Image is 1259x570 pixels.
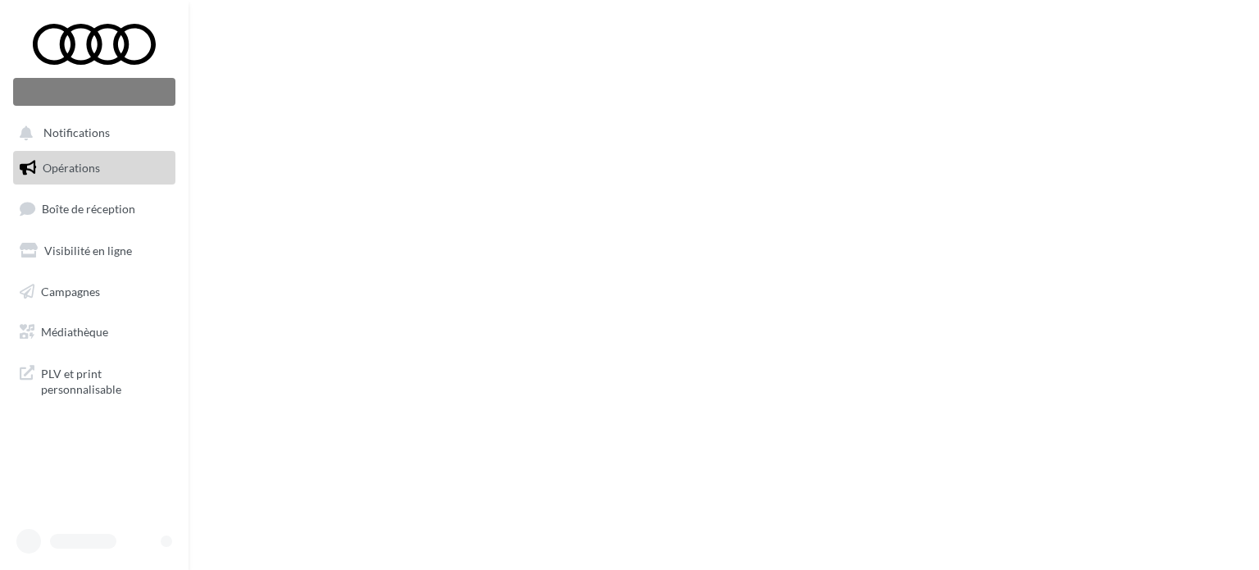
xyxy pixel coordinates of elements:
span: PLV et print personnalisable [41,363,169,398]
a: Opérations [10,151,179,185]
a: Campagnes [10,275,179,309]
span: Opérations [43,161,100,175]
span: Campagnes [41,284,100,298]
span: Notifications [43,126,110,140]
span: Médiathèque [41,325,108,339]
span: Boîte de réception [42,202,135,216]
span: Visibilité en ligne [44,244,132,258]
a: PLV et print personnalisable [10,356,179,404]
div: Nouvelle campagne [13,78,175,106]
a: Médiathèque [10,315,179,349]
a: Visibilité en ligne [10,234,179,268]
a: Boîte de réception [10,191,179,226]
